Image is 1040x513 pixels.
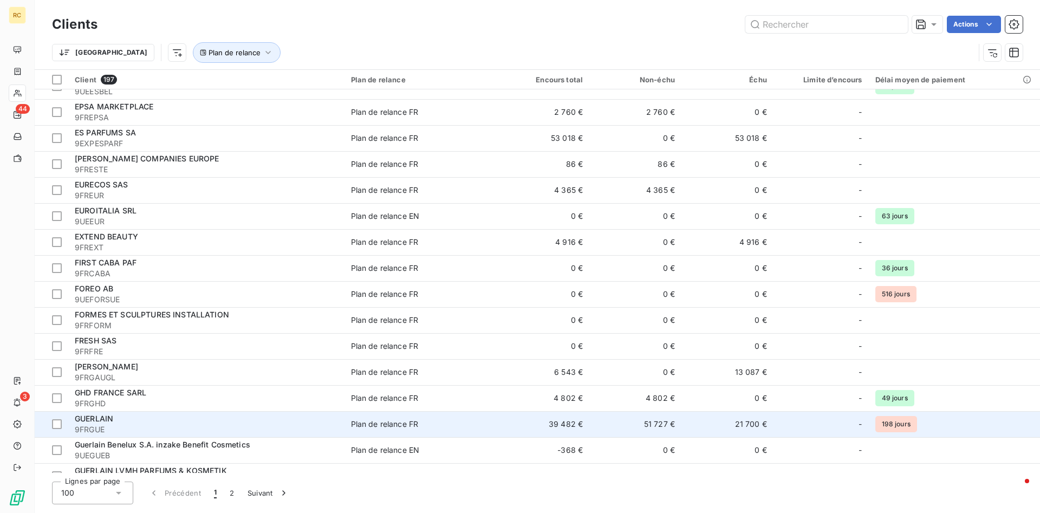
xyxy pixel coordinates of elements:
[351,341,419,352] div: Plan de relance FR
[504,75,583,84] div: Encours total
[859,107,862,118] span: -
[497,125,589,151] td: 53 018 €
[589,99,681,125] td: 2 760 €
[681,307,773,333] td: 0 €
[75,320,338,331] span: 9FRFORM
[75,232,138,241] span: EXTEND BEAUTY
[859,211,862,222] span: -
[75,75,96,84] span: Client
[497,437,589,463] td: -368 €
[75,284,113,293] span: FOREO AB
[351,185,419,196] div: Plan de relance FR
[351,471,419,482] div: Plan de relance FR
[589,333,681,359] td: 0 €
[351,445,420,456] div: Plan de relance EN
[947,16,1001,33] button: Actions
[859,159,862,170] span: -
[596,75,675,84] div: Non-échu
[209,48,261,57] span: Plan de relance
[681,463,773,489] td: 0 €
[1003,476,1029,502] iframe: Intercom live chat
[351,367,419,378] div: Plan de relance FR
[859,289,862,300] span: -
[351,263,419,274] div: Plan de relance FR
[859,445,862,456] span: -
[497,151,589,177] td: 86 €
[497,385,589,411] td: 4 802 €
[497,177,589,203] td: 4 365 €
[859,263,862,274] span: -
[75,346,338,357] span: 9FRFRE
[75,112,338,123] span: 9FREPSA
[193,42,281,63] button: Plan de relance
[75,216,338,227] span: 9UEEUR
[497,463,589,489] td: -5 €
[859,315,862,326] span: -
[20,392,30,401] span: 3
[351,315,419,326] div: Plan de relance FR
[681,177,773,203] td: 0 €
[589,229,681,255] td: 0 €
[351,159,419,170] div: Plan de relance FR
[497,359,589,385] td: 6 543 €
[681,437,773,463] td: 0 €
[859,393,862,404] span: -
[75,294,338,305] span: 9UEFORSUE
[859,237,862,248] span: -
[681,255,773,281] td: 0 €
[142,482,207,504] button: Précédent
[75,190,338,201] span: 9FREUR
[207,482,223,504] button: 1
[589,385,681,411] td: 4 802 €
[875,75,1033,84] div: Délai moyen de paiement
[75,180,128,189] span: EURECOS SAS
[75,102,153,111] span: EPSA MARKETPLACE
[497,203,589,229] td: 0 €
[497,281,589,307] td: 0 €
[681,203,773,229] td: 0 €
[75,362,138,371] span: [PERSON_NAME]
[75,154,219,163] span: [PERSON_NAME] COMPANIES EUROPE
[351,75,491,84] div: Plan de relance
[745,16,908,33] input: Rechercher
[351,393,419,404] div: Plan de relance FR
[859,133,862,144] span: -
[75,440,250,449] span: Guerlain Benelux S.A. inzake Benefit Cosmetics
[351,419,419,430] div: Plan de relance FR
[589,463,681,489] td: 0 €
[75,206,136,215] span: EUROITALIA SRL
[681,411,773,437] td: 21 700 €
[681,359,773,385] td: 13 087 €
[75,466,227,475] span: GUERLAIN LVMH PARFUMS & KOSMETIK
[497,307,589,333] td: 0 €
[589,125,681,151] td: 0 €
[351,133,419,144] div: Plan de relance FR
[9,7,26,24] div: RC
[61,488,74,498] span: 100
[75,164,338,175] span: 9FRESTE
[780,75,862,84] div: Limite d’encours
[589,255,681,281] td: 0 €
[351,107,419,118] div: Plan de relance FR
[589,281,681,307] td: 0 €
[681,385,773,411] td: 0 €
[859,367,862,378] span: -
[497,255,589,281] td: 0 €
[681,125,773,151] td: 53 018 €
[497,411,589,437] td: 39 482 €
[75,86,338,97] span: 9UEESBEL
[75,414,113,423] span: GUERLAIN
[875,260,914,276] span: 36 jours
[241,482,296,504] button: Suivant
[75,138,338,149] span: 9EXPESPARF
[75,388,146,397] span: GHD FRANCE SARL
[589,307,681,333] td: 0 €
[75,242,338,253] span: 9FREXT
[859,185,862,196] span: -
[875,208,914,224] span: 63 jours
[589,203,681,229] td: 0 €
[859,471,862,482] span: -
[101,75,117,85] span: 197
[589,411,681,437] td: 51 727 €
[589,151,681,177] td: 86 €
